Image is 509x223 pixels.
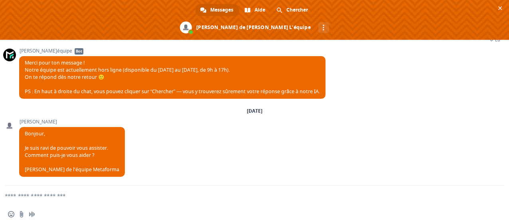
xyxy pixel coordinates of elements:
span: Message audio [29,211,35,217]
span: Fermer le chat [496,4,504,12]
span: Envoyer un fichier [18,211,25,217]
a: Aide [240,4,271,16]
span: Merci pour ton message ! Notre équipe est actuellement hors ligne (disponible du [DATE] au [DATE]... [25,59,320,95]
span: Messages [210,4,233,16]
span: [PERSON_NAME]équipe [19,48,326,54]
a: Messages [195,4,239,16]
a: Chercher [272,4,314,16]
span: [PERSON_NAME] [19,119,125,125]
span: Chercher [286,4,308,16]
textarea: Entrez votre message... [5,186,485,205]
span: Insérer un emoji [8,211,14,217]
span: Aide [254,4,265,16]
span: Bot [75,48,83,55]
span: Bonjour, Je suis ravi de pouvoir vous assister. Comment puis-je vous aider ? [PERSON_NAME] de l'é... [25,130,119,173]
div: [DATE] [247,109,262,113]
